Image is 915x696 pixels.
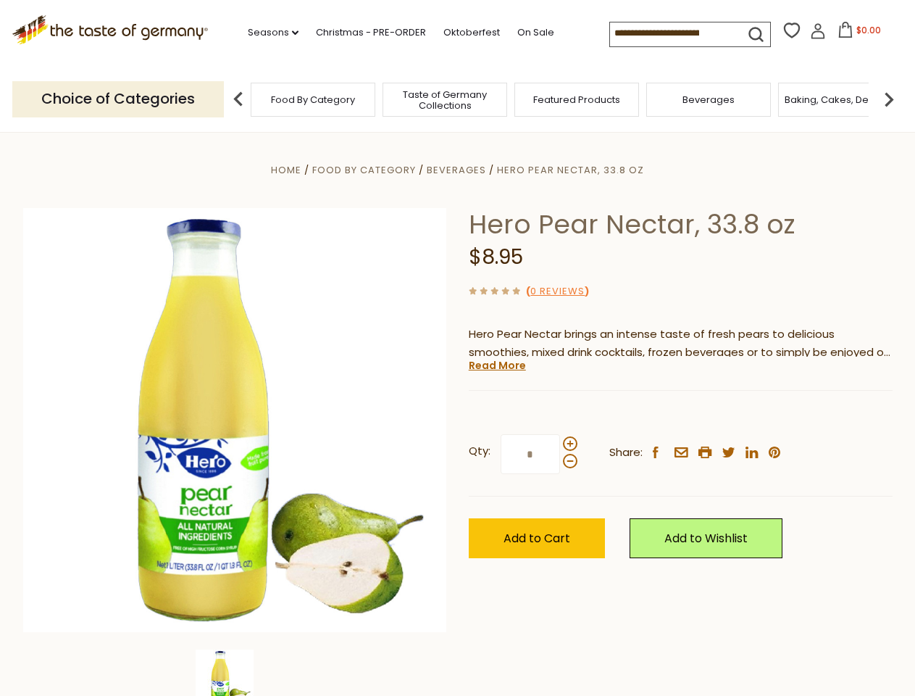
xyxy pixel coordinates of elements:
[271,94,355,105] a: Food By Category
[609,444,643,462] span: Share:
[630,518,782,558] a: Add to Wishlist
[23,208,447,632] img: Hero Pear Nectar, 33.8 oz
[248,25,298,41] a: Seasons
[785,94,897,105] a: Baking, Cakes, Desserts
[533,94,620,105] a: Featured Products
[469,442,490,460] strong: Qty:
[224,85,253,114] img: previous arrow
[856,24,881,36] span: $0.00
[497,163,644,177] a: Hero Pear Nectar, 33.8 oz
[682,94,735,105] a: Beverages
[526,284,589,298] span: ( )
[469,518,605,558] button: Add to Cart
[501,434,560,474] input: Qty:
[469,358,526,373] a: Read More
[443,25,500,41] a: Oktoberfest
[12,81,224,117] p: Choice of Categories
[530,284,585,299] a: 0 Reviews
[387,89,503,111] a: Taste of Germany Collections
[271,163,301,177] a: Home
[874,85,903,114] img: next arrow
[427,163,486,177] a: Beverages
[517,25,554,41] a: On Sale
[316,25,426,41] a: Christmas - PRE-ORDER
[829,22,890,43] button: $0.00
[469,326,893,362] p: Hero Pear Nectar brings an intense taste of fresh pears to delicious smoothies, mixed drink cockt...
[504,530,570,547] span: Add to Cart
[469,243,523,271] span: $8.95
[312,163,416,177] a: Food By Category
[469,208,893,241] h1: Hero Pear Nectar, 33.8 oz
